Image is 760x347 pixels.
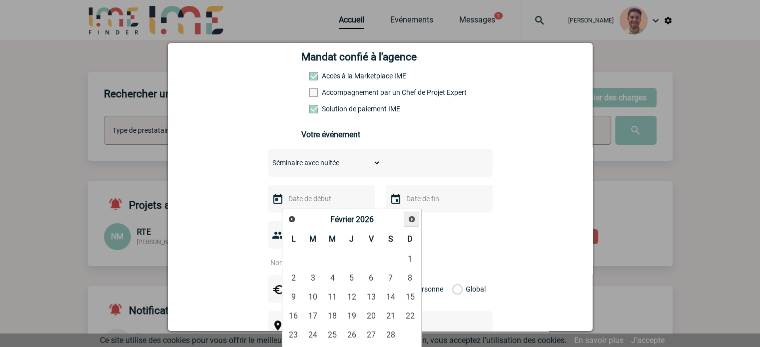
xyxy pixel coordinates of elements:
a: 13 [362,288,380,306]
input: Date de fin [404,192,473,205]
span: Février [330,215,353,224]
a: 21 [381,307,400,325]
a: 12 [342,288,361,306]
a: 25 [323,326,342,344]
a: 27 [362,326,380,344]
span: Suivant [408,215,416,223]
a: 10 [304,288,322,306]
a: 11 [323,288,342,306]
a: 19 [342,307,361,325]
a: 4 [323,269,342,287]
a: 2 [284,269,303,287]
span: Lundi [291,234,296,244]
label: Global [452,275,459,303]
a: 7 [381,269,400,287]
a: Précédent [285,212,299,227]
a: 3 [304,269,322,287]
a: 15 [401,288,419,306]
span: Dimanche [407,234,413,244]
a: 18 [323,307,342,325]
h4: Mandat confié à l'agence [301,51,417,63]
span: Précédent [288,215,296,223]
a: 17 [304,307,322,325]
a: 5 [342,269,361,287]
a: 28 [381,326,400,344]
label: Conformité aux process achat client, Prise en charge de la facturation, Mutualisation de plusieur... [309,105,353,113]
a: 1 [401,250,419,268]
a: 22 [401,307,419,325]
span: Vendredi [369,234,374,244]
label: Accès à la Marketplace IME [309,72,353,80]
a: 23 [284,326,303,344]
a: 20 [362,307,380,325]
a: 16 [284,307,303,325]
input: Date de début [286,192,355,205]
span: Mardi [309,234,316,244]
input: Nombre de participants [268,256,362,269]
span: Mercredi [329,234,336,244]
span: Samedi [388,234,393,244]
span: Jeudi [349,234,354,244]
span: 2026 [355,215,373,224]
a: 14 [381,288,400,306]
a: 9 [284,288,303,306]
a: 24 [304,326,322,344]
a: 26 [342,326,361,344]
a: 8 [401,269,419,287]
a: Suivant [404,212,419,227]
h3: Votre événement [301,130,459,139]
a: 6 [362,269,380,287]
label: Prestation payante [309,88,353,96]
